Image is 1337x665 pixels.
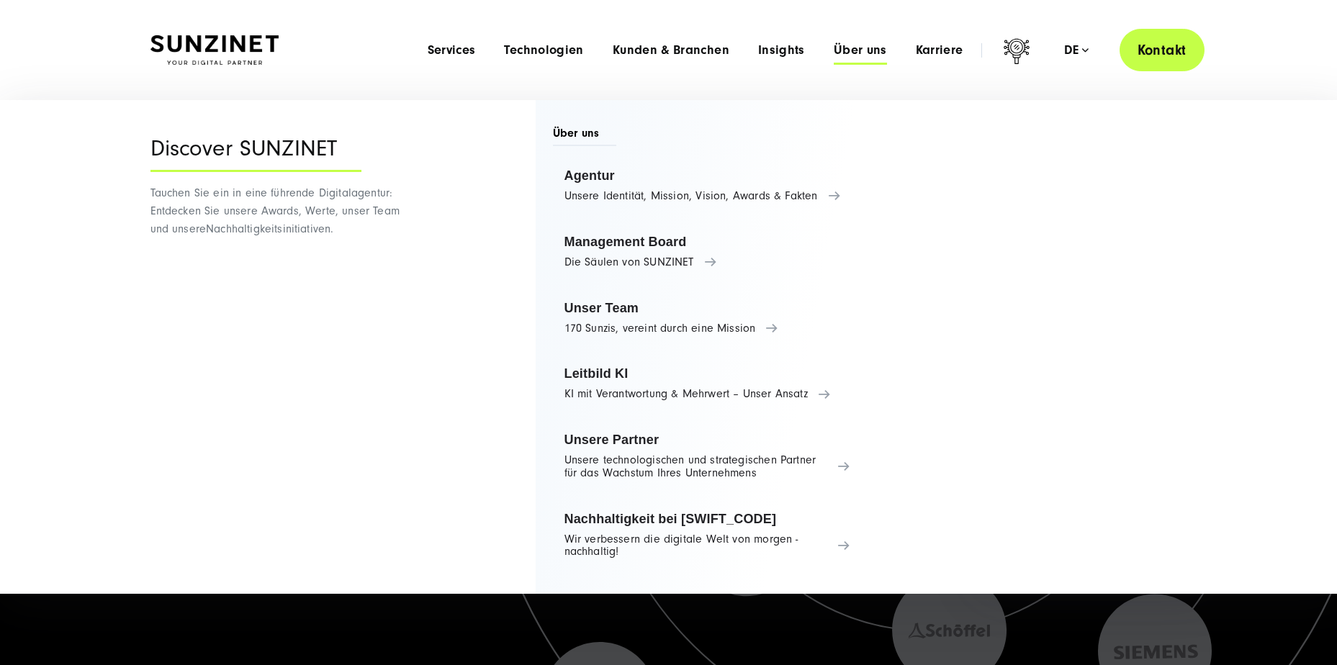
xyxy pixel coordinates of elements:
[553,356,862,411] a: Leitbild KI KI mit Verantwortung & Mehrwert – Unser Ansatz
[553,422,862,490] a: Unsere Partner Unsere technologischen und strategischen Partner für das Wachstum Ihres Unternehmens
[553,291,862,345] a: Unser Team 170 Sunzis, vereint durch eine Mission
[150,100,420,594] div: Nachhaltigkeitsinitiativen.
[553,125,617,146] span: Über uns
[428,43,476,58] a: Services
[150,35,279,65] img: SUNZINET Full Service Digital Agentur
[553,158,862,213] a: Agentur Unsere Identität, Mission, Vision, Awards & Fakten
[834,43,887,58] a: Über uns
[553,502,862,569] a: Nachhaltigkeit bei [SWIFT_CODE] Wir verbessern die digitale Welt von morgen - nachhaltig!
[1064,43,1089,58] div: de
[504,43,583,58] a: Technologien
[150,136,361,172] div: Discover SUNZINET
[613,43,729,58] a: Kunden & Branchen
[150,186,400,235] span: Tauchen Sie ein in eine führende Digitalagentur: Entdecken Sie unsere Awards, Werte, unser Team u...
[758,43,805,58] a: Insights
[553,225,862,279] a: Management Board Die Säulen von SUNZINET
[1120,29,1205,71] a: Kontakt
[916,43,963,58] a: Karriere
